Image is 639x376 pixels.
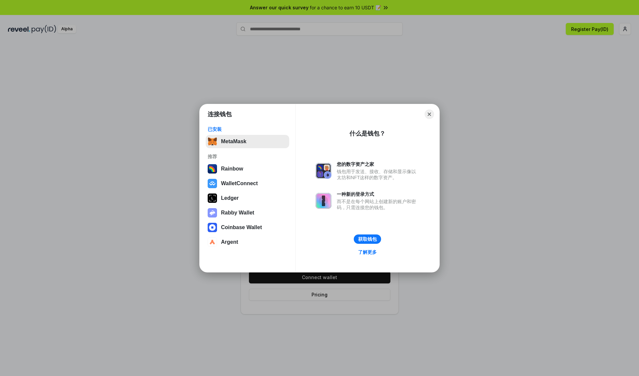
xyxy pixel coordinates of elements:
[206,177,289,190] button: WalletConnect
[208,223,217,232] img: svg+xml,%3Csvg%20width%3D%2228%22%20height%3D%2228%22%20viewBox%3D%220%200%2028%2028%22%20fill%3D...
[316,193,331,209] img: svg+xml,%3Csvg%20xmlns%3D%22http%3A%2F%2Fwww.w3.org%2F2000%2Fsvg%22%20fill%3D%22none%22%20viewBox...
[221,210,254,216] div: Rabby Wallet
[208,110,232,118] h1: 连接钱包
[354,248,381,256] a: 了解更多
[206,235,289,249] button: Argent
[337,161,419,167] div: 您的数字资产之家
[349,130,385,138] div: 什么是钱包？
[221,195,239,201] div: Ledger
[337,169,419,181] div: 钱包用于发送、接收、存储和显示像以太坊和NFT这样的数字资产。
[206,135,289,148] button: MetaMask
[206,221,289,234] button: Coinbase Wallet
[208,126,287,132] div: 已安装
[221,224,262,230] div: Coinbase Wallet
[208,208,217,217] img: svg+xml,%3Csvg%20xmlns%3D%22http%3A%2F%2Fwww.w3.org%2F2000%2Fsvg%22%20fill%3D%22none%22%20viewBox...
[358,236,377,242] div: 获取钱包
[206,162,289,176] button: Rainbow
[337,191,419,197] div: 一种新的登录方式
[206,206,289,219] button: Rabby Wallet
[221,139,246,145] div: MetaMask
[208,164,217,174] img: svg+xml,%3Csvg%20width%3D%22120%22%20height%3D%22120%22%20viewBox%3D%220%200%20120%20120%22%20fil...
[208,193,217,203] img: svg+xml,%3Csvg%20xmlns%3D%22http%3A%2F%2Fwww.w3.org%2F2000%2Fsvg%22%20width%3D%2228%22%20height%3...
[354,234,381,244] button: 获取钱包
[425,110,434,119] button: Close
[221,239,238,245] div: Argent
[221,181,258,187] div: WalletConnect
[208,179,217,188] img: svg+xml,%3Csvg%20width%3D%2228%22%20height%3D%2228%22%20viewBox%3D%220%200%2028%2028%22%20fill%3D...
[337,198,419,210] div: 而不是在每个网站上创建新的账户和密码，只需连接您的钱包。
[206,191,289,205] button: Ledger
[221,166,243,172] div: Rainbow
[208,237,217,247] img: svg+xml,%3Csvg%20width%3D%2228%22%20height%3D%2228%22%20viewBox%3D%220%200%2028%2028%22%20fill%3D...
[208,154,287,160] div: 推荐
[208,137,217,146] img: svg+xml,%3Csvg%20fill%3D%22none%22%20height%3D%2233%22%20viewBox%3D%220%200%2035%2033%22%20width%...
[316,163,331,179] img: svg+xml,%3Csvg%20xmlns%3D%22http%3A%2F%2Fwww.w3.org%2F2000%2Fsvg%22%20fill%3D%22none%22%20viewBox...
[358,249,377,255] div: 了解更多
